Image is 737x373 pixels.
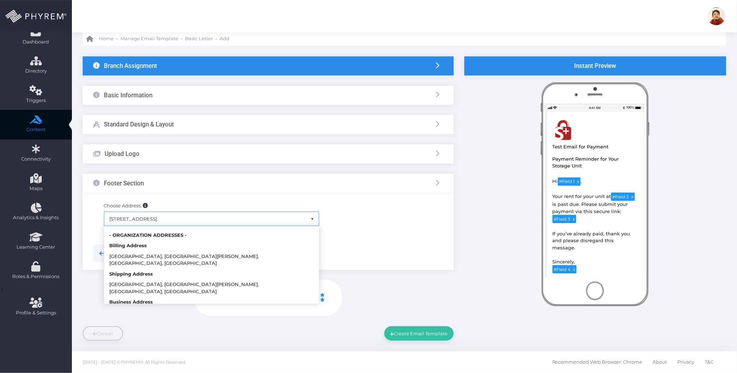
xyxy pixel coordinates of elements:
[23,38,49,46] span: Dashboard
[5,214,67,221] span: Analytics & Insights
[214,35,218,42] li: -
[120,35,178,42] span: Manage Email Template
[562,179,575,184] span: Field 1
[5,244,67,251] span: Learning Center
[104,92,153,99] h3: Basic Information
[678,351,695,373] a: Privacy
[185,35,213,42] span: Basic Letter
[552,351,642,373] a: Recommended Web Browser: Chrome
[5,97,67,104] span: Triggers
[104,269,319,280] strong: Shipping Address
[547,175,644,279] div: Hi , Your rent for your unit at is past due. Please submit your payment via this secure link: If ...
[104,212,319,226] span: 312 W 2nd St suite 102, Casper, WY 82601, USA
[83,326,123,341] a: Cancel
[574,62,616,69] h3: Instant Preview
[5,273,67,280] span: Roles & Permissions
[705,355,714,370] span: T&C
[5,156,67,163] span: Connectivity
[16,309,56,317] span: Profile & Settings
[115,35,119,42] li: -
[29,185,42,192] span: Maps
[220,35,229,42] span: Add
[104,121,174,128] h3: Standard Design & Layout
[104,230,319,241] strong: - ORGANIZATION ADDRESSES -
[553,119,574,141] img: wOKPeQAAAAZJREFUAwBrgTqSgRpGygAAAABJRU5ErkJggg==
[557,267,571,272] span: Field 4
[552,155,638,170] div: Payment Reminder for Your Storage Unit
[554,267,557,272] span: #
[105,150,140,157] h3: Upload Logo
[180,35,184,42] li: -
[104,240,319,251] strong: Billing Address
[5,68,67,75] span: Directory
[104,279,319,297] li: [GEOGRAPHIC_DATA], [GEOGRAPHIC_DATA][PERSON_NAME], [GEOGRAPHIC_DATA], [GEOGRAPHIC_DATA]
[552,355,642,370] span: Recommended Web Browser: Chrome
[5,126,67,133] span: Content
[552,143,638,151] div: Test Email for Payment
[613,194,615,199] span: #
[557,217,571,222] span: Field 3
[104,202,148,209] label: Choose Address:
[104,297,319,308] strong: Business Address
[185,32,213,46] a: Basic Letter
[83,360,186,365] span: [DATE] - [DATE] © PHYREM®. All Rights Reserved.
[678,355,695,370] span: Privacy
[104,180,144,187] h3: Footer Section
[554,217,557,222] span: #
[220,32,229,46] a: Add
[104,62,157,69] h3: Branch Assignment
[120,32,178,46] a: Manage Email Template
[104,251,319,269] li: [GEOGRAPHIC_DATA], [GEOGRAPHIC_DATA][PERSON_NAME], [GEOGRAPHIC_DATA], [GEOGRAPHIC_DATA]
[384,326,454,341] button: Create Email Template
[705,351,714,373] a: T&C
[615,194,629,199] span: Field 2
[99,35,114,42] span: Home
[86,32,114,46] a: Home
[653,351,667,373] a: About
[559,179,562,184] span: #
[653,355,667,370] span: About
